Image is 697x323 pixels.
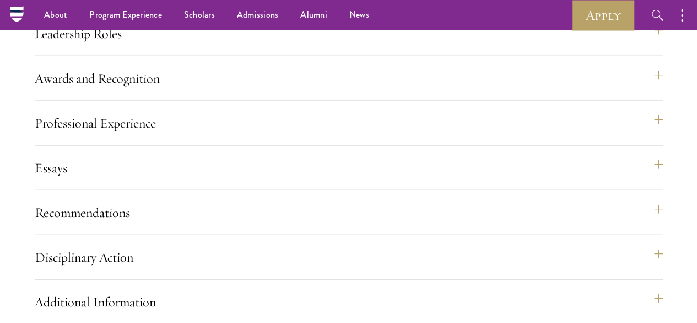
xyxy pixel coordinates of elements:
[35,244,663,271] button: Disciplinary Action
[35,199,663,226] button: Recommendations
[35,155,663,181] button: Essays
[35,289,663,315] button: Additional Information
[35,65,663,92] button: Awards and Recognition
[35,20,663,47] button: Leadership Roles
[35,110,663,136] button: Professional Experience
